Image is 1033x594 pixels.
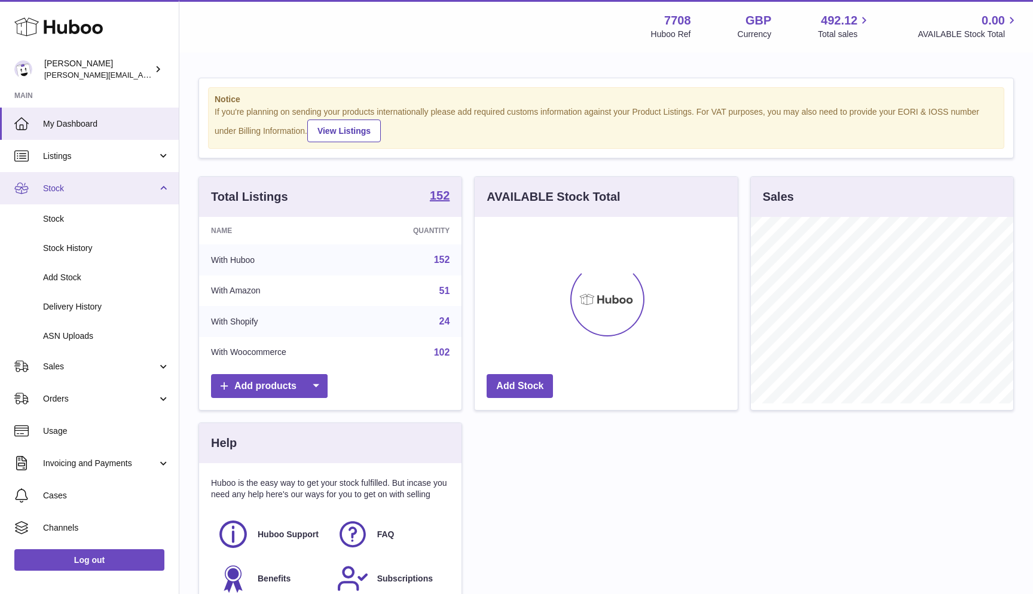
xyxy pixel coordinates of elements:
a: 24 [439,316,450,326]
div: Currency [738,29,772,40]
span: Cases [43,490,170,501]
span: Stock [43,183,157,194]
td: With Huboo [199,244,362,275]
span: Listings [43,151,157,162]
td: With Amazon [199,275,362,307]
a: 152 [434,255,450,265]
span: Delivery History [43,301,170,313]
h3: Total Listings [211,189,288,205]
h3: Sales [763,189,794,205]
span: Sales [43,361,157,372]
a: Huboo Support [217,518,325,550]
a: Log out [14,549,164,571]
h3: AVAILABLE Stock Total [487,189,620,205]
div: If you're planning on sending your products internationally please add required customs informati... [215,106,998,142]
span: [PERSON_NAME][EMAIL_ADDRESS][DOMAIN_NAME] [44,70,240,79]
a: 152 [430,189,450,204]
span: Stock History [43,243,170,254]
div: [PERSON_NAME] [44,58,152,81]
span: Orders [43,393,157,405]
img: victor@erbology.co [14,60,32,78]
a: View Listings [307,120,381,142]
p: Huboo is the easy way to get your stock fulfilled. But incase you need any help here's our ways f... [211,477,450,500]
span: My Dashboard [43,118,170,130]
span: Stock [43,213,170,225]
span: Channels [43,522,170,534]
span: Invoicing and Payments [43,458,157,469]
span: Usage [43,425,170,437]
a: 0.00 AVAILABLE Stock Total [918,13,1019,40]
div: Huboo Ref [651,29,691,40]
span: 492.12 [821,13,857,29]
a: Add Stock [487,374,553,399]
a: 51 [439,286,450,296]
span: 0.00 [982,13,1005,29]
span: Benefits [258,573,291,584]
strong: 152 [430,189,450,201]
h3: Help [211,435,237,451]
a: FAQ [337,518,444,550]
span: Total sales [818,29,871,40]
span: ASN Uploads [43,330,170,342]
span: FAQ [377,529,395,540]
th: Quantity [362,217,462,244]
span: Huboo Support [258,529,319,540]
strong: Notice [215,94,998,105]
span: AVAILABLE Stock Total [918,29,1019,40]
td: With Shopify [199,306,362,337]
span: Add Stock [43,272,170,283]
span: Subscriptions [377,573,433,584]
a: Add products [211,374,328,399]
a: 492.12 Total sales [818,13,871,40]
strong: 7708 [664,13,691,29]
td: With Woocommerce [199,337,362,368]
a: 102 [434,347,450,357]
strong: GBP [745,13,771,29]
th: Name [199,217,362,244]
